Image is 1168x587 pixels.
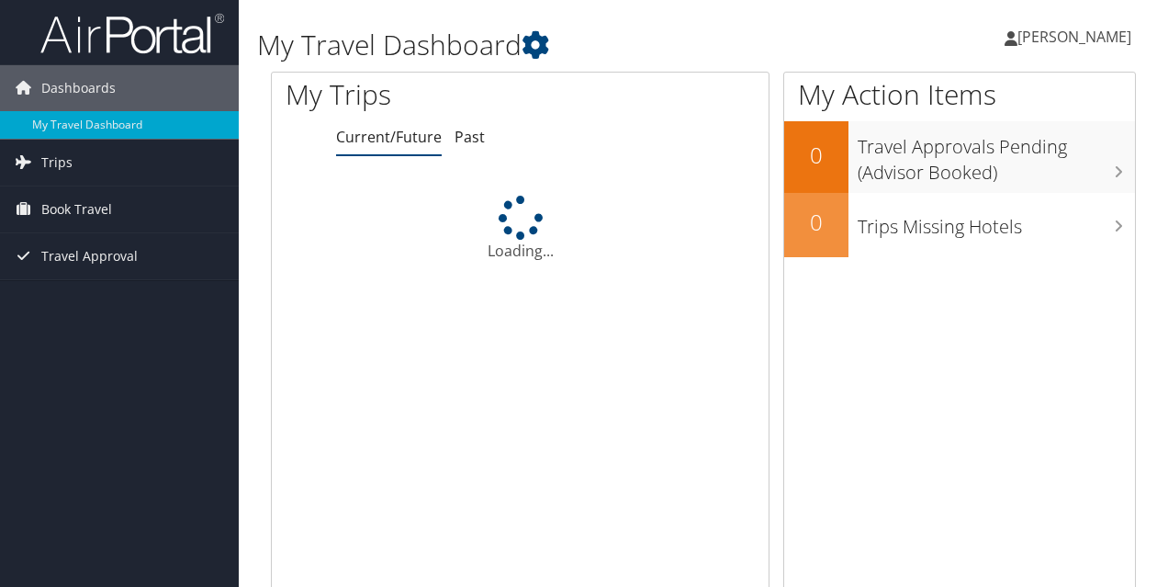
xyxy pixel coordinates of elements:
span: Travel Approval [41,233,138,279]
h1: My Action Items [784,75,1135,114]
h1: My Travel Dashboard [257,26,852,64]
h1: My Trips [286,75,548,114]
h2: 0 [784,140,848,171]
span: Trips [41,140,73,186]
div: Loading... [272,196,769,262]
a: 0Trips Missing Hotels [784,193,1135,257]
a: 0Travel Approvals Pending (Advisor Booked) [784,121,1135,192]
a: [PERSON_NAME] [1005,9,1150,64]
img: airportal-logo.png [40,12,224,55]
span: Dashboards [41,65,116,111]
h3: Travel Approvals Pending (Advisor Booked) [858,125,1135,186]
h2: 0 [784,207,848,238]
span: Book Travel [41,186,112,232]
span: [PERSON_NAME] [1017,27,1131,47]
a: Current/Future [336,127,442,147]
a: Past [455,127,485,147]
h3: Trips Missing Hotels [858,205,1135,240]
